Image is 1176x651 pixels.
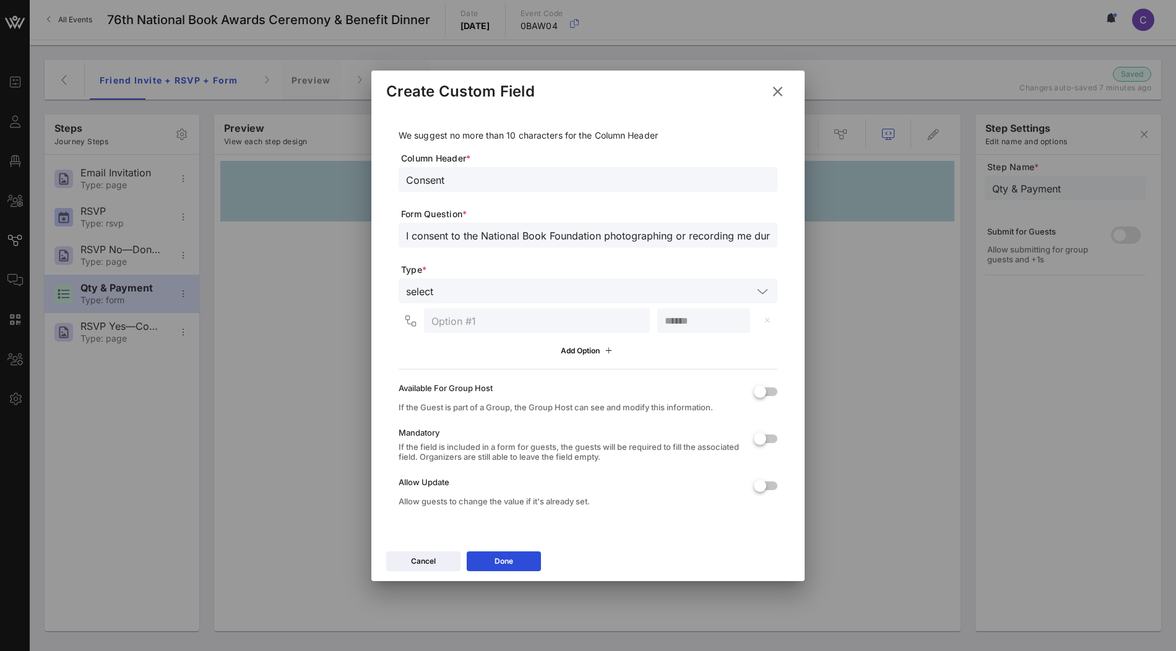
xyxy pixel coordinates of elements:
div: Mandatory [399,428,744,438]
div: select [399,278,777,303]
button: Cancel [386,551,460,571]
div: Create Custom Field [386,82,535,101]
button: Done [467,551,541,571]
div: Cancel [411,555,436,567]
p: We suggest no more than 10 characters for the Column Header [399,129,777,142]
span: Type [401,264,777,276]
div: Allow guests to change the value if it's already set. [399,496,744,506]
div: Available For Group Host [399,383,744,393]
div: Allow Update [399,477,744,487]
span: Column Header [401,152,777,165]
div: If the field is included in a form for guests, the guests will be required to fill the associated... [399,442,744,462]
div: Add Option [561,344,616,358]
div: select [406,286,433,297]
input: Option #1 [431,313,642,329]
div: Done [495,555,513,567]
button: Add Option [553,340,623,361]
span: Form Question [401,208,777,220]
div: If the Guest is part of a Group, the Group Host can see and modify this information. [399,402,744,412]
